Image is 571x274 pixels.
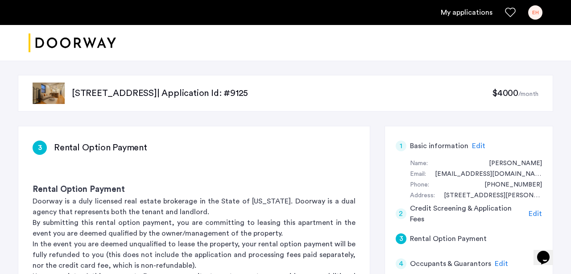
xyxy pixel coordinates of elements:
[33,183,356,196] h3: Rental Option Payment
[410,191,435,201] div: Address:
[476,180,542,191] div: +13303175428
[410,203,525,224] h5: Credit Screening & Application Fees
[410,258,491,269] h5: Occupants & Guarantors
[410,180,429,191] div: Phone:
[29,26,116,60] img: logo
[396,258,406,269] div: 4
[410,169,426,180] div: Email:
[33,141,47,155] div: 3
[396,233,406,244] div: 3
[426,169,542,180] div: estefih@gmail.com
[518,91,538,97] sub: /month
[54,141,147,154] h3: Rental Option Payment
[33,83,65,104] img: apartment
[529,210,542,217] span: Edit
[492,89,518,98] span: $4000
[33,217,356,239] p: By submitting this rental option payment, you are committing to leasing this apartment in the eve...
[495,260,508,267] span: Edit
[528,5,542,20] div: EH
[410,233,487,244] h5: Rental Option Payment
[29,26,116,60] a: Cazamio logo
[396,208,406,219] div: 2
[441,7,492,18] a: My application
[534,238,562,265] iframe: chat widget
[505,7,516,18] a: Favorites
[435,191,542,201] div: 1141 Fulton ST, #2
[72,87,492,100] p: [STREET_ADDRESS] | Application Id: #9125
[396,141,406,151] div: 1
[410,141,468,151] h5: Basic information
[480,158,542,169] div: Estefania Hernandez
[410,158,428,169] div: Name:
[33,239,356,271] p: In the event you are deemed unqualified to lease the property, your rental option payment will be...
[33,196,356,217] p: Doorway is a duly licensed real estate brokerage in the State of [US_STATE]. Doorway is a dual ag...
[472,142,485,149] span: Edit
